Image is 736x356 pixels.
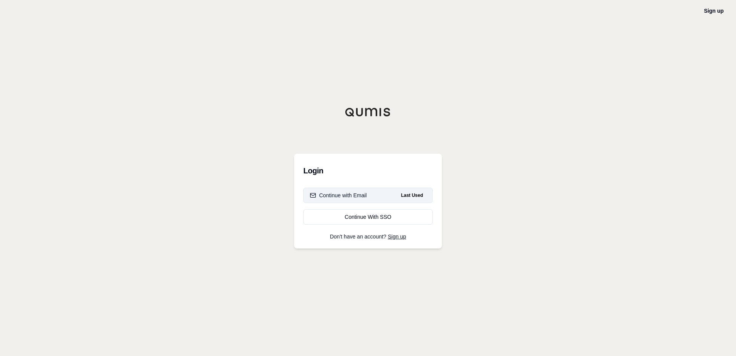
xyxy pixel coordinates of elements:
[310,213,426,221] div: Continue With SSO
[303,163,433,178] h3: Login
[303,234,433,239] p: Don't have an account?
[303,188,433,203] button: Continue with EmailLast Used
[388,233,406,240] a: Sign up
[303,209,433,225] a: Continue With SSO
[345,107,391,117] img: Qumis
[704,8,724,14] a: Sign up
[398,191,426,200] span: Last Used
[310,191,367,199] div: Continue with Email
